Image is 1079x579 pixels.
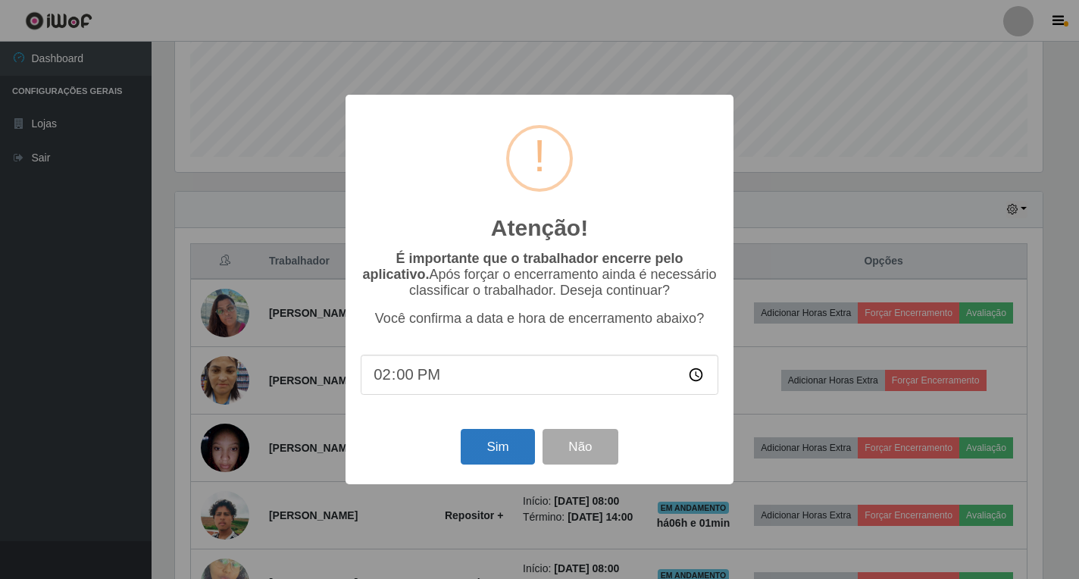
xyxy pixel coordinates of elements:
[543,429,618,465] button: Não
[361,251,718,299] p: Após forçar o encerramento ainda é necessário classificar o trabalhador. Deseja continuar?
[361,311,718,327] p: Você confirma a data e hora de encerramento abaixo?
[491,214,588,242] h2: Atenção!
[461,429,534,465] button: Sim
[362,251,683,282] b: É importante que o trabalhador encerre pelo aplicativo.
